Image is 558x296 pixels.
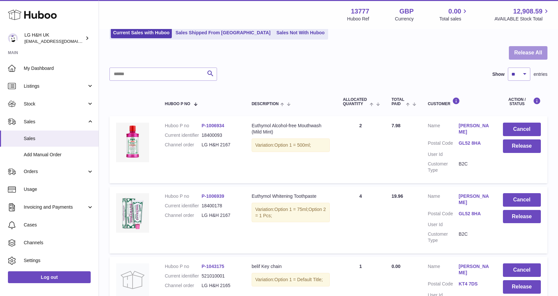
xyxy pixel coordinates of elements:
dd: B2C [459,231,490,244]
span: Invoicing and Payments [24,204,87,210]
span: 0.00 [391,264,400,269]
dd: LG H&H 2165 [201,282,238,289]
span: Settings [24,257,94,264]
span: [EMAIL_ADDRESS][DOMAIN_NAME] [24,39,97,44]
span: 19.96 [391,193,403,199]
div: Euthymol Whitening Toothpaste [252,193,330,199]
dt: User Id [428,151,459,158]
dt: Name [428,263,459,278]
span: entries [534,71,547,77]
dt: User Id [428,222,459,228]
strong: GBP [399,7,414,16]
span: Option 1 = Default Title; [274,277,323,282]
div: Variation: [252,203,330,222]
a: GL52 8HA [459,211,490,217]
span: Total paid [391,98,404,106]
button: Release All [509,46,547,60]
dd: LG H&H 2167 [201,212,238,219]
span: Option 1 = 500ml; [274,142,311,148]
span: Huboo P no [165,102,190,106]
dt: Channel order [165,282,202,289]
dt: Postal Code [428,140,459,148]
dt: Huboo P no [165,193,202,199]
dd: 521010001 [201,273,238,279]
dt: Channel order [165,142,202,148]
span: ALLOCATED Quantity [343,98,368,106]
span: 12,908.59 [513,7,542,16]
span: Listings [24,83,87,89]
a: Sales Not With Huboo [274,27,327,38]
td: 4 [336,187,385,253]
a: GL52 8HA [459,140,490,146]
div: Action / Status [503,97,541,106]
span: Orders [24,168,87,175]
span: My Dashboard [24,65,94,72]
label: Show [492,71,505,77]
img: whitening-toothpaste.webp [116,193,149,233]
a: Sales Shipped From [GEOGRAPHIC_DATA] [173,27,273,38]
span: Option 2 = 1 Pcs; [255,207,326,218]
span: Add Manual Order [24,152,94,158]
a: 0.00 Total sales [439,7,469,22]
div: Variation: [252,138,330,152]
span: AVAILABLE Stock Total [494,16,550,22]
img: Euthymol_Alcohol_Free_Mild_Mint_Mouthwash_500ml.webp [116,123,149,162]
span: Cases [24,222,94,228]
dt: Customer Type [428,231,459,244]
a: Log out [8,271,91,283]
div: Variation: [252,273,330,286]
span: 7.98 [391,123,400,128]
dt: Postal Code [428,281,459,289]
dt: Channel order [165,212,202,219]
button: Cancel [503,193,541,207]
dt: Customer Type [428,161,459,173]
a: KT4 7DS [459,281,490,287]
span: Stock [24,101,87,107]
a: P-1006934 [201,123,224,128]
dt: Huboo P no [165,263,202,270]
a: [PERSON_NAME] [459,263,490,276]
dt: Current identifier [165,132,202,138]
a: [PERSON_NAME] [459,123,490,135]
dd: B2C [459,161,490,173]
span: Description [252,102,279,106]
dd: 18400093 [201,132,238,138]
span: Sales [24,135,94,142]
a: [PERSON_NAME] [459,193,490,206]
button: Release [503,210,541,223]
td: 2 [336,116,385,183]
dt: Current identifier [165,273,202,279]
a: P-1043175 [201,264,224,269]
dt: Name [428,123,459,137]
span: Option 1 = 75ml; [274,207,308,212]
span: Total sales [439,16,469,22]
span: Channels [24,240,94,246]
div: Huboo Ref [347,16,369,22]
a: Current Sales with Huboo [111,27,172,38]
a: 12,908.59 AVAILABLE Stock Total [494,7,550,22]
div: LG H&H UK [24,32,84,44]
span: 0.00 [449,7,461,16]
dt: Name [428,193,459,207]
span: Usage [24,186,94,192]
span: Sales [24,119,87,125]
a: P-1006939 [201,193,224,199]
div: Euthymol Alcohol-free Mouthwash (Mild Mint) [252,123,330,135]
button: Cancel [503,263,541,277]
dt: Huboo P no [165,123,202,129]
button: Release [503,280,541,294]
dt: Current identifier [165,203,202,209]
div: Currency [395,16,414,22]
button: Cancel [503,123,541,136]
div: Customer [428,97,489,106]
img: veechen@lghnh.co.uk [8,33,18,43]
button: Release [503,139,541,153]
div: belif Key chain [252,263,330,270]
strong: 13777 [351,7,369,16]
dt: Postal Code [428,211,459,219]
dd: 18400178 [201,203,238,209]
dd: LG H&H 2167 [201,142,238,148]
